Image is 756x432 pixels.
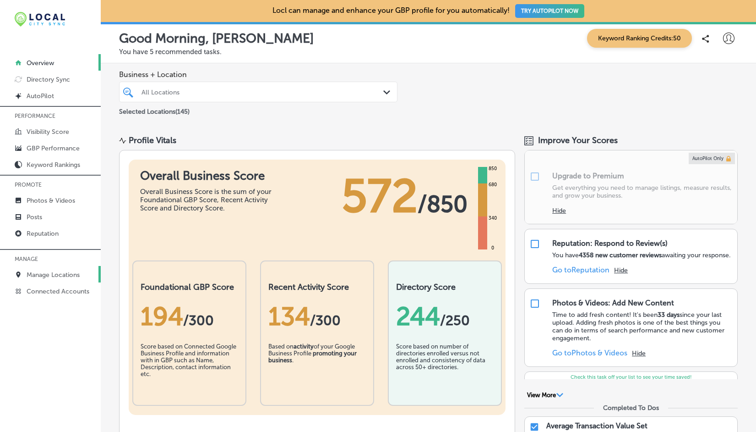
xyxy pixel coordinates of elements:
[27,161,80,169] p: Keyword Rankings
[418,190,468,218] span: / 850
[141,282,238,292] h2: Foundational GBP Score
[119,70,397,79] span: Business + Location
[27,230,59,238] p: Reputation
[515,4,584,18] button: TRY AUTOPILOT NOW
[268,343,366,389] div: Based on of your Google Business Profile .
[119,31,314,46] p: Good Morning, [PERSON_NAME]
[396,301,494,332] div: 244
[183,312,214,329] span: / 300
[552,299,674,307] div: Photos & Videos: Add New Content
[119,48,738,56] p: You have 5 recommended tasks.
[546,421,647,430] p: Average Transaction Value Set
[27,271,80,279] p: Manage Locations
[141,343,238,389] div: Score based on Connected Google Business Profile and information with in GBP such as Name, Descri...
[27,59,54,67] p: Overview
[614,266,628,274] button: Hide
[552,207,566,215] button: Hide
[27,128,69,136] p: Visibility Score
[342,169,418,224] span: 572
[129,135,176,145] div: Profile Vitals
[524,391,566,399] button: View More
[587,29,692,48] span: Keyword Ranking Credits: 50
[140,188,277,212] div: Overall Business Score is the sum of your Foundational GBP Score, Recent Activity Score and Direc...
[268,282,366,292] h2: Recent Activity Score
[140,169,277,183] h1: Overall Business Score
[27,92,54,100] p: AutoPilot
[268,301,366,332] div: 134
[487,215,499,222] div: 340
[579,251,662,259] strong: 4358 new customer reviews
[310,312,341,329] span: /300
[487,165,499,172] div: 850
[552,349,627,357] a: Go toPhotos & Videos
[440,312,470,329] span: /250
[489,244,496,252] div: 0
[487,181,499,188] div: 680
[603,404,659,412] div: Completed To Dos
[141,88,384,96] div: All Locations
[27,144,80,152] p: GBP Performance
[27,197,75,205] p: Photos & Videos
[27,213,42,221] p: Posts
[396,343,494,389] div: Score based on number of directories enrolled versus not enrolled and consistency of data across ...
[552,266,609,274] a: Go toReputation
[552,311,733,342] p: Time to add fresh content! It's been since your last upload. Adding fresh photos is one of the be...
[632,349,646,357] button: Hide
[552,251,731,259] p: You have awaiting your response.
[552,239,668,248] div: Reputation: Respond to Review(s)
[396,282,494,292] h2: Directory Score
[141,301,238,332] div: 194
[658,311,680,319] strong: 33 days
[268,350,357,364] b: promoting your business
[27,288,89,295] p: Connected Accounts
[294,343,314,350] b: activity
[27,76,70,83] p: Directory Sync
[538,135,618,145] span: Improve Your Scores
[525,374,737,380] p: Check this task off your list to see your time saved!
[119,104,190,116] p: Selected Locations ( 145 )
[15,12,65,27] img: 12321ecb-abad-46dd-be7f-2600e8d3409flocal-city-sync-logo-rectangle.png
